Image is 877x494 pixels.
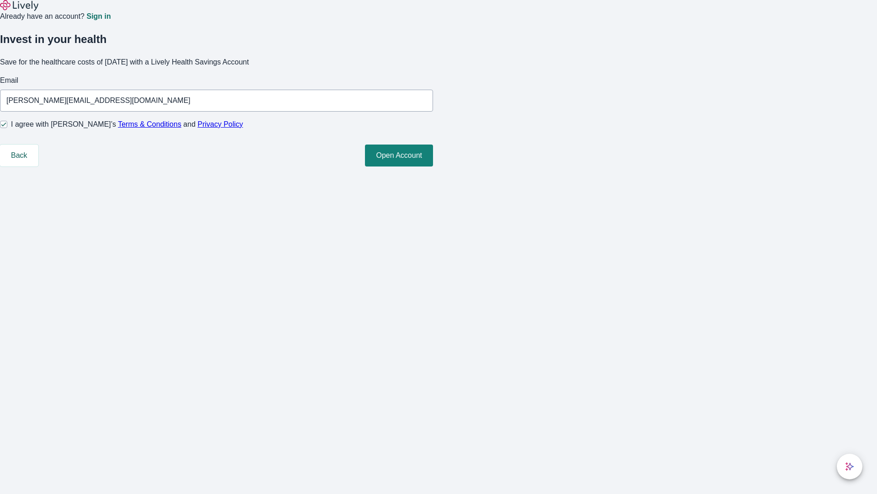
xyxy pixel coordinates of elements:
a: Privacy Policy [198,120,243,128]
svg: Lively AI Assistant [845,462,854,471]
button: Open Account [365,145,433,166]
a: Terms & Conditions [118,120,181,128]
a: Sign in [86,13,111,20]
button: chat [837,454,862,479]
span: I agree with [PERSON_NAME]’s and [11,119,243,130]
